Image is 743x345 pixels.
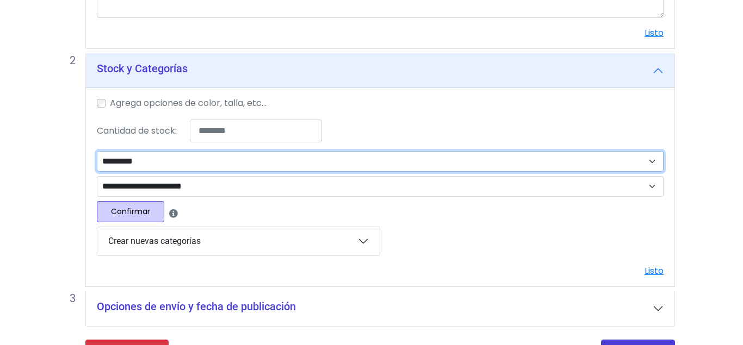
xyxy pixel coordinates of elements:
label: Cantidad de stock: [97,124,177,137]
a: Listo [645,265,664,277]
a: Listo [645,27,664,39]
button: Crear nuevas categorías [97,227,380,255]
button: Confirmar [97,201,164,222]
button: Opciones de envío y fecha de publicación [86,291,674,326]
label: Agrega opciones de color, talla, etc... [110,97,267,110]
h5: Stock y Categorías [97,62,188,75]
button: Stock y Categorías [86,53,674,88]
h5: Opciones de envío y fecha de publicación [97,300,296,313]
